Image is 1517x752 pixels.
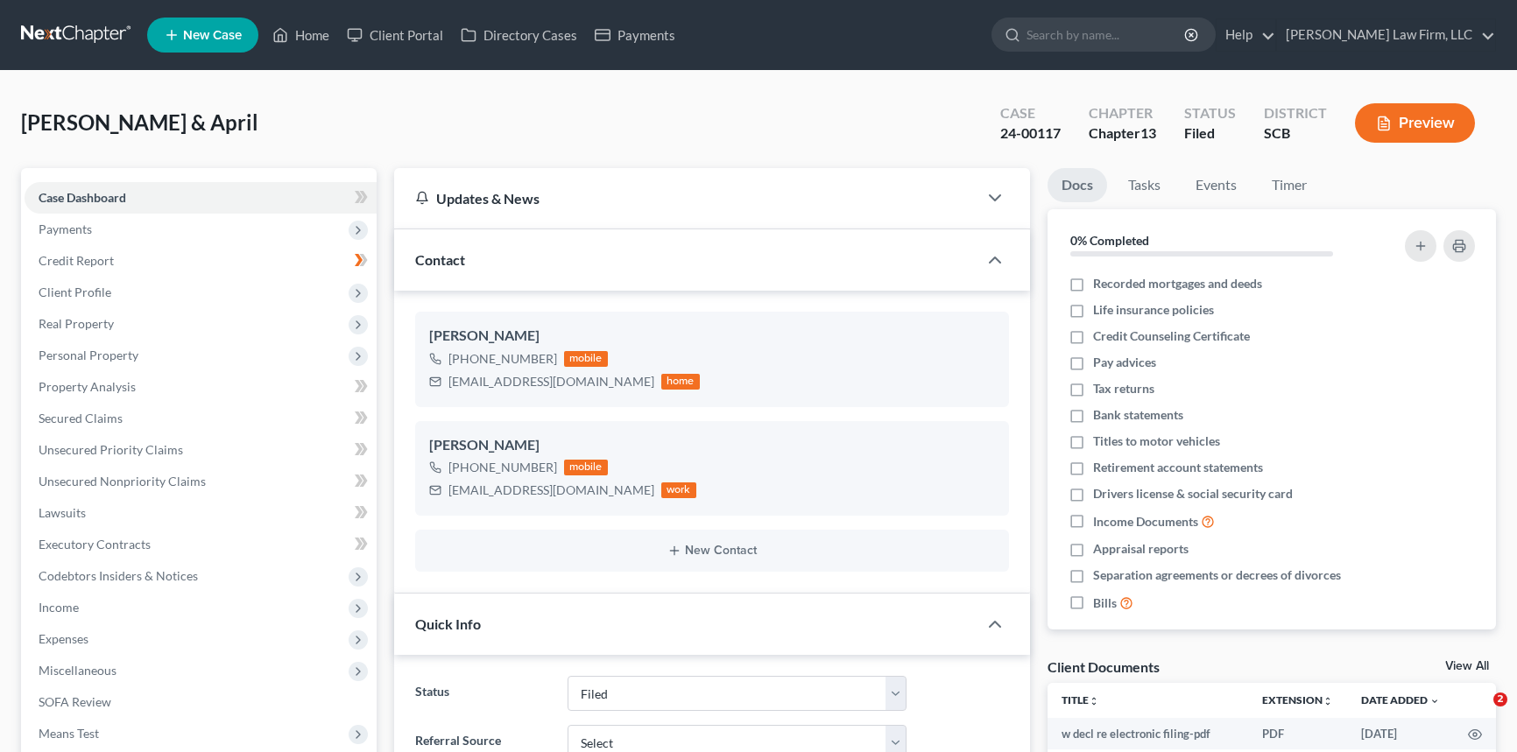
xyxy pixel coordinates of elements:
span: Executory Contracts [39,537,151,552]
span: Lawsuits [39,505,86,520]
span: Drivers license & social security card [1093,485,1293,503]
span: Recorded mortgages and deeds [1093,275,1262,292]
div: Client Documents [1048,657,1160,676]
a: Timer [1258,168,1321,202]
span: Pay advices [1093,354,1156,371]
div: [EMAIL_ADDRESS][DOMAIN_NAME] [448,481,654,499]
span: 13 [1140,124,1156,141]
span: Secured Claims [39,411,123,425]
a: Tasks [1114,168,1175,202]
span: Codebtors Insiders & Notices [39,568,198,583]
div: SCB [1264,123,1327,144]
div: Updates & News [415,189,956,207]
i: unfold_more [1323,696,1333,706]
span: 2 [1493,692,1507,706]
span: Unsecured Priority Claims [39,442,183,457]
input: Search by name... [1027,18,1187,51]
div: Chapter [1089,103,1156,123]
a: Help [1217,19,1275,51]
div: Status [1184,103,1236,123]
span: Payments [39,221,92,236]
span: SOFA Review [39,694,111,709]
span: Quick Info [415,615,481,632]
span: Client Profile [39,285,111,299]
a: Property Analysis [25,371,377,403]
span: Unsecured Nonpriority Claims [39,474,206,488]
a: Directory Cases [452,19,586,51]
span: Bills [1093,594,1117,612]
div: [PHONE_NUMBER] [448,459,557,476]
span: Life insurance policies [1093,301,1214,319]
a: [PERSON_NAME] Law Firm, LLC [1277,19,1495,51]
a: Client Portal [338,19,452,51]
a: Credit Report [25,245,377,277]
span: Bank statements [1093,406,1183,424]
a: Lawsuits [25,497,377,529]
span: Means Test [39,726,99,741]
span: Personal Property [39,348,138,362]
iframe: Intercom live chat [1457,692,1499,734]
div: mobile [564,460,608,475]
a: Date Added expand_more [1361,693,1440,706]
button: New Contact [429,544,995,558]
td: [DATE] [1347,718,1454,749]
span: [PERSON_NAME] & April [21,109,258,135]
span: Titles to motor vehicles [1093,432,1220,450]
div: [PERSON_NAME] [429,326,995,347]
a: Secured Claims [25,403,377,434]
span: Income [39,600,79,615]
span: Credit Report [39,253,114,268]
span: Credit Counseling Certificate [1093,327,1250,345]
a: Unsecured Nonpriority Claims [25,466,377,497]
div: mobile [564,351,608,367]
td: w decl re electronic filing-pdf [1048,718,1249,749]
span: Contact [415,251,465,268]
div: Chapter [1089,123,1156,144]
span: Tax returns [1093,380,1154,397]
span: Retirement account statements [1093,459,1263,476]
span: Appraisal reports [1093,540,1189,558]
i: expand_more [1429,696,1440,706]
a: Unsecured Priority Claims [25,434,377,466]
a: Case Dashboard [25,182,377,214]
label: Status [406,676,559,711]
a: Payments [586,19,684,51]
span: Expenses [39,631,88,646]
div: work [661,482,696,498]
span: Real Property [39,316,114,331]
div: Filed [1184,123,1236,144]
button: Preview [1355,103,1475,143]
a: Executory Contracts [25,529,377,560]
div: District [1264,103,1327,123]
td: PDF [1248,718,1347,749]
span: Case Dashboard [39,190,126,205]
a: Docs [1048,168,1107,202]
a: View All [1445,660,1489,672]
span: New Case [183,29,242,42]
div: [PERSON_NAME] [429,435,995,456]
a: Events [1182,168,1251,202]
div: 24-00117 [1000,123,1061,144]
span: Income Documents [1093,513,1198,531]
a: Titleunfold_more [1062,693,1099,706]
span: Separation agreements or decrees of divorces [1093,566,1341,584]
div: Case [1000,103,1061,123]
div: [PHONE_NUMBER] [448,350,557,368]
div: [EMAIL_ADDRESS][DOMAIN_NAME] [448,373,654,390]
span: Miscellaneous [39,663,116,678]
span: Property Analysis [39,379,136,394]
div: home [661,374,700,390]
a: Extensionunfold_more [1262,693,1333,706]
a: SOFA Review [25,686,377,718]
strong: 0% Completed [1070,233,1149,248]
a: Home [264,19,338,51]
i: unfold_more [1089,696,1099,706]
